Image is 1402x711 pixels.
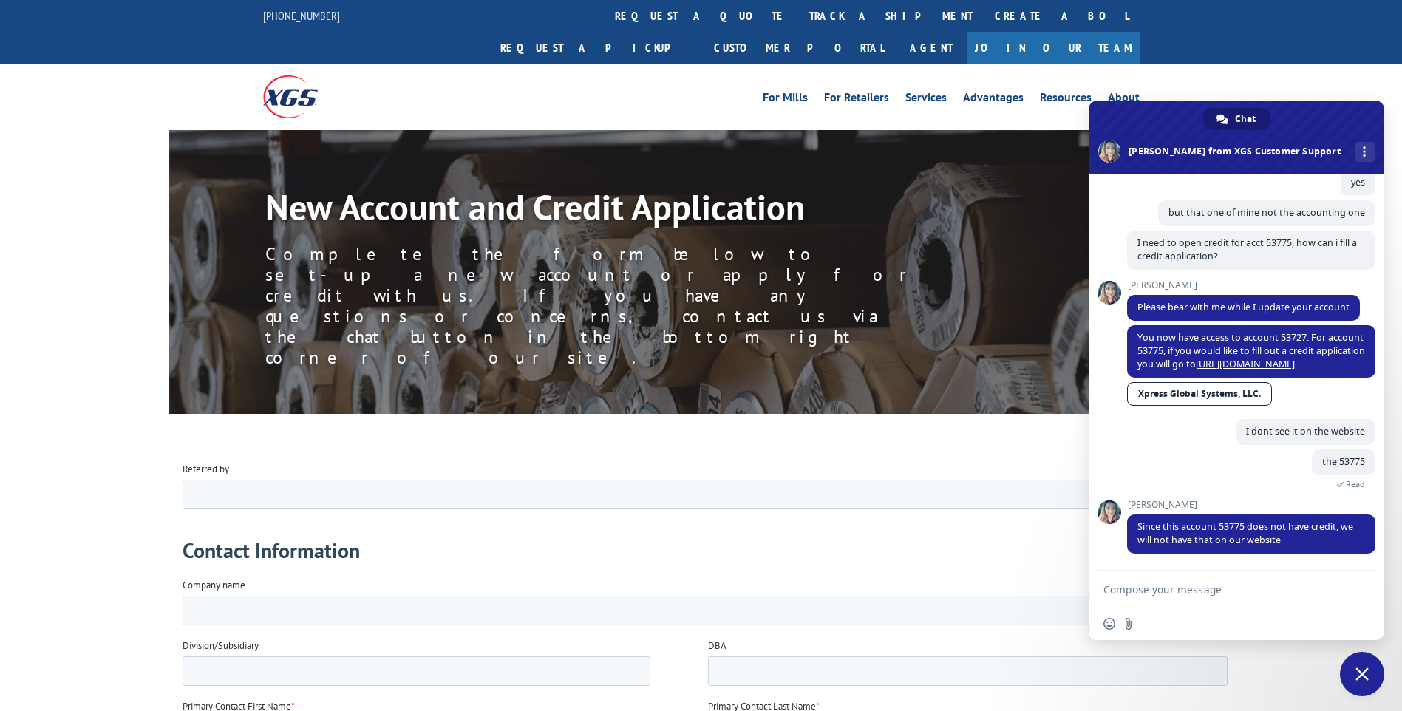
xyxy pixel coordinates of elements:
span: Please bear with me while I update your account [1137,301,1350,313]
a: Agent [895,32,967,64]
div: More channels [1355,142,1375,162]
span: Chat [1235,108,1256,130]
span: DBA [525,177,544,190]
span: Primary Contact Email [525,359,613,372]
span: Insert an emoji [1103,618,1115,630]
span: Since this account 53775 does not have credit, we will not have that on our website [1137,520,1353,546]
span: You now have access to account 53727. For account 53775, if you would like to fill out a credit a... [1137,331,1365,370]
span: State/Region [350,541,403,554]
div: Chat [1203,108,1270,130]
a: Xpress Global Systems, LLC. [1127,382,1272,406]
span: [PERSON_NAME] [1127,500,1375,510]
textarea: Compose your message... [1103,583,1337,596]
a: Services [905,92,947,108]
a: Join Our Team [967,32,1140,64]
a: Resources [1040,92,1092,108]
h1: New Account and Credit Application [265,189,930,232]
span: Who do you report to within your company? [525,299,701,311]
a: For Retailers [824,92,889,108]
span: Read [1346,479,1365,489]
span: yes [1351,176,1365,188]
span: Postal code [700,541,746,554]
span: the 53775 [1322,455,1365,468]
a: Request a pickup [489,32,703,64]
a: [PHONE_NUMBER] [263,8,340,23]
span: Primary Contact Last Name [525,238,633,251]
p: Complete the form below to set-up a new account or apply for credit with us. If you have any ques... [265,244,930,368]
span: [PERSON_NAME] [1127,280,1360,290]
span: Send a file [1123,618,1134,630]
span: but that one of mine not the accounting one [1168,206,1365,219]
a: Customer Portal [703,32,895,64]
a: For Mills [763,92,808,108]
a: About [1108,92,1140,108]
a: [URL][DOMAIN_NAME] [1196,358,1295,370]
span: I need to open credit for acct 53775, how can i fill a credit application? [1137,237,1357,262]
div: Close chat [1340,652,1384,696]
span: I dont see it on the website [1246,425,1365,438]
a: Advantages [963,92,1024,108]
